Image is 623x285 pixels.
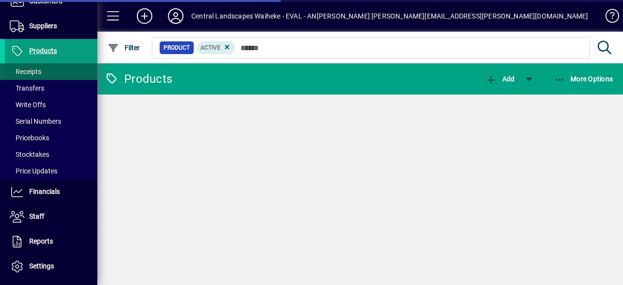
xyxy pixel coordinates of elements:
span: Staff [29,212,44,220]
span: Add [485,75,514,83]
a: Serial Numbers [5,113,97,130]
a: Knowledge Base [598,2,618,34]
a: Staff [5,205,97,229]
span: Filter [108,44,140,52]
a: Reports [5,229,97,254]
span: Price Updates [10,167,57,175]
button: Add [483,70,517,88]
span: Reports [29,237,53,245]
span: Products [29,47,57,55]
span: Financials [29,188,60,195]
div: Products [105,71,172,87]
span: Pricebooks [10,134,49,142]
a: Transfers [5,80,97,96]
mat-chip: Activation Status: Active [197,41,236,54]
a: Write Offs [5,96,97,113]
span: Product [164,43,190,53]
button: Profile [160,7,191,25]
button: Add [129,7,160,25]
div: Central Landscapes Waiheke - EVAL - AN [191,8,317,24]
a: Settings [5,254,97,279]
span: More Options [554,75,613,83]
span: Settings [29,262,54,270]
span: Active [201,44,220,51]
button: More Options [551,70,616,88]
span: Stocktakes [10,151,49,158]
a: Receipts [5,63,97,80]
span: Transfers [10,84,44,92]
a: Suppliers [5,14,97,38]
span: Serial Numbers [10,117,61,125]
a: Financials [5,180,97,204]
button: Filter [105,39,143,57]
a: Price Updates [5,163,97,179]
a: Pricebooks [5,130,97,146]
div: [PERSON_NAME] [PERSON_NAME][EMAIL_ADDRESS][PERSON_NAME][DOMAIN_NAME] [317,8,588,24]
span: Write Offs [10,101,46,109]
span: Receipts [10,68,41,76]
a: Stocktakes [5,146,97,163]
span: Suppliers [29,22,57,30]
